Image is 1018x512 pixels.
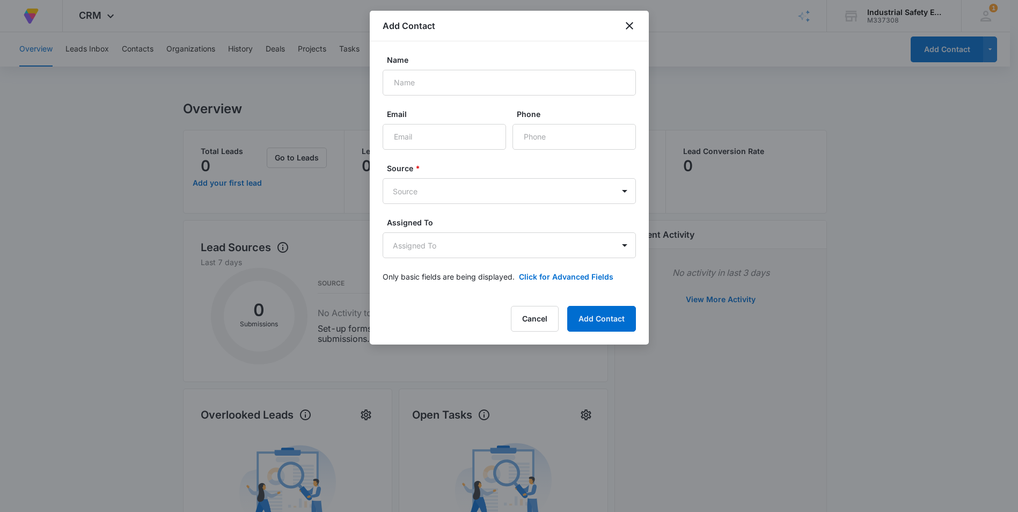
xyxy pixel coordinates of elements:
label: Name [387,54,640,65]
input: Phone [512,124,636,150]
label: Source [387,163,640,174]
label: Assigned To [387,217,640,228]
input: Email [383,124,506,150]
button: Cancel [511,306,559,332]
button: Add Contact [567,306,636,332]
label: Email [387,108,510,120]
h1: Add Contact [383,19,435,32]
p: Only basic fields are being displayed. [383,271,515,282]
button: Click for Advanced Fields [519,271,613,282]
button: close [623,19,636,32]
input: Name [383,70,636,96]
label: Phone [517,108,640,120]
